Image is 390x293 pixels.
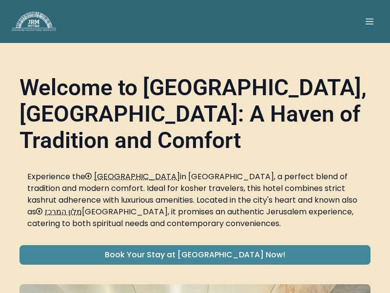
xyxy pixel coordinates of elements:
a: מלון המרכז [36,206,82,217]
a: Book Your Stay at [GEOGRAPHIC_DATA] Now! [19,245,370,265]
span: [GEOGRAPHIC_DATA] [94,171,180,182]
h1: Welcome to [GEOGRAPHIC_DATA], [GEOGRAPHIC_DATA]: A Haven of Tradition and Comfort [19,74,370,157]
a: [GEOGRAPHIC_DATA] [85,171,180,182]
span: מלון המרכז [45,206,82,217]
img: JRM Hotels [12,12,56,31]
p: Experience the in [GEOGRAPHIC_DATA], a perfect blend of tradition and modern comfort. Ideal for k... [27,171,363,230]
